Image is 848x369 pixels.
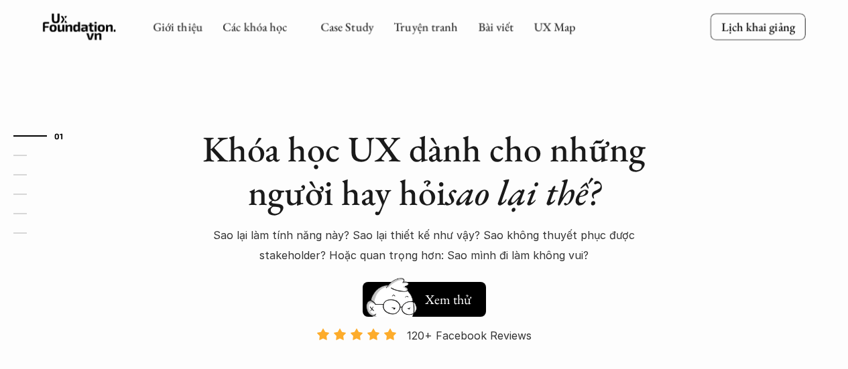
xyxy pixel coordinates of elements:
a: Truyện tranh [393,19,458,34]
em: sao lại thế? [446,169,600,216]
p: Sao lại làm tính năng này? Sao lại thiết kế như vậy? Sao không thuyết phục được stakeholder? Hoặc... [190,225,659,266]
strong: 02 [34,151,44,160]
a: Bài viết [478,19,513,34]
a: UX Map [534,19,576,34]
strong: 06 [34,228,44,238]
a: 01 [13,128,77,144]
strong: 05 [34,209,44,218]
h5: Hay thôi [423,287,469,306]
strong: 04 [34,190,45,199]
h1: Khóa học UX dành cho những người hay hỏi [190,127,659,214]
a: Lịch khai giảng [711,13,806,40]
strong: 03 [34,170,44,179]
a: Giới thiệu [153,19,202,34]
h5: Xem thử [423,290,473,309]
p: 120+ Facebook Reviews [407,325,532,346]
a: Xem thử [363,275,486,317]
p: Lịch khai giảng [721,19,795,34]
a: Các khóa học [223,19,287,34]
strong: 01 [54,131,64,141]
a: Case Study [320,19,373,34]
